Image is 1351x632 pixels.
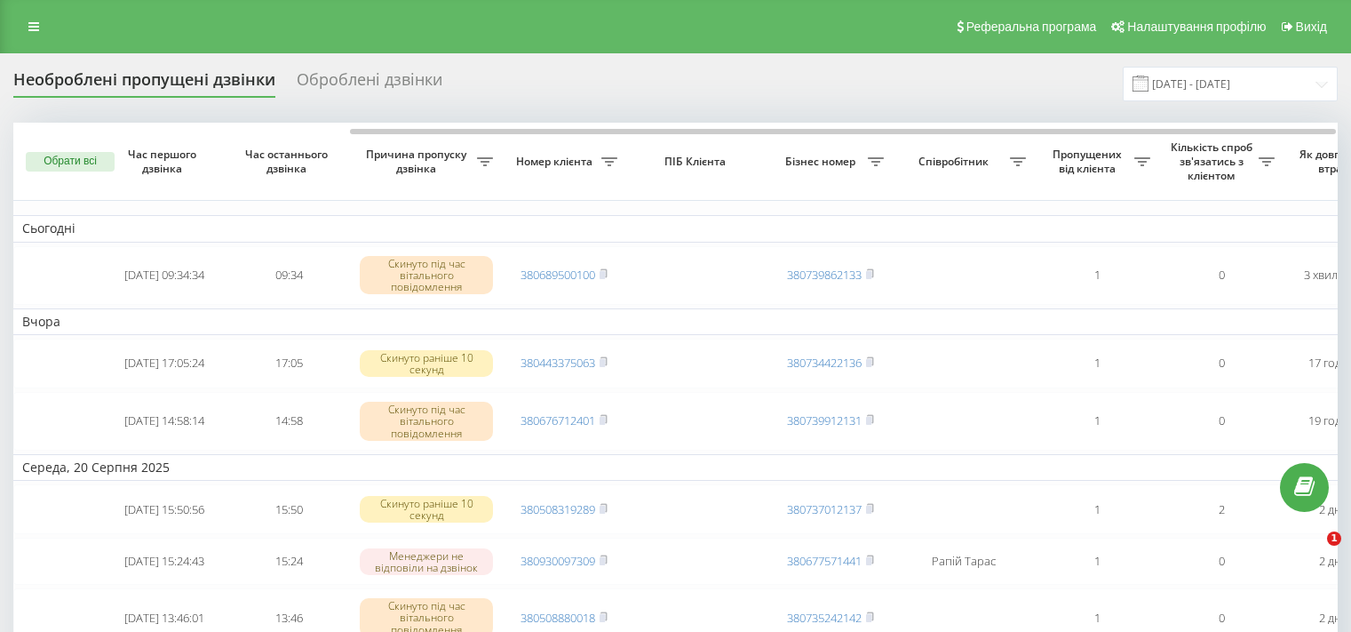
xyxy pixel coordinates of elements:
span: Бізнес номер [777,155,868,169]
button: Обрати всі [26,152,115,172]
span: Реферальна програма [966,20,1097,34]
span: Номер клієнта [511,155,601,169]
td: [DATE] 14:58:14 [102,392,226,451]
a: 380735242142 [787,610,862,626]
a: 380443375063 [521,355,595,371]
span: Час останнього дзвінка [241,148,337,175]
span: Пропущених від клієнта [1044,148,1134,175]
iframe: Intercom live chat [1291,532,1333,574]
td: [DATE] 15:24:43 [102,538,226,585]
a: 380930097309 [521,553,595,569]
td: 17:05 [226,339,351,388]
div: Скинуто раніше 10 секунд [360,496,493,523]
span: 1 [1327,532,1341,546]
a: 380689500100 [521,267,595,283]
span: Причина пропуску дзвінка [360,148,477,175]
td: 1 [1035,392,1159,451]
td: 1 [1035,538,1159,585]
a: 380739862133 [787,267,862,283]
a: 380737012137 [787,501,862,517]
td: Рапій Тарас [893,538,1035,585]
span: ПІБ Клієнта [641,155,753,169]
td: 15:50 [226,484,351,534]
div: Оброблені дзвінки [297,70,442,98]
td: 1 [1035,339,1159,388]
a: 380677571441 [787,553,862,569]
td: 1 [1035,484,1159,534]
td: 0 [1159,246,1283,305]
td: 2 [1159,484,1283,534]
td: [DATE] 15:50:56 [102,484,226,534]
div: Скинуто під час вітального повідомлення [360,256,493,295]
td: [DATE] 09:34:34 [102,246,226,305]
td: [DATE] 17:05:24 [102,339,226,388]
td: 15:24 [226,538,351,585]
div: Скинуто раніше 10 секунд [360,350,493,377]
div: Необроблені пропущені дзвінки [13,70,275,98]
span: Налаштування профілю [1127,20,1266,34]
a: 380739912131 [787,412,862,428]
span: Вихід [1296,20,1327,34]
span: Співробітник [902,155,1010,169]
a: 380508880018 [521,610,595,626]
span: Час першого дзвінка [116,148,212,175]
td: 0 [1159,339,1283,388]
td: 0 [1159,538,1283,585]
a: 380734422136 [787,355,862,371]
td: 14:58 [226,392,351,451]
td: 09:34 [226,246,351,305]
span: Кількість спроб зв'язатись з клієнтом [1168,140,1259,182]
a: 380508319289 [521,501,595,517]
div: Скинуто під час вітального повідомлення [360,402,493,441]
a: 380676712401 [521,412,595,428]
div: Менеджери не відповіли на дзвінок [360,548,493,575]
td: 0 [1159,392,1283,451]
td: 1 [1035,246,1159,305]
